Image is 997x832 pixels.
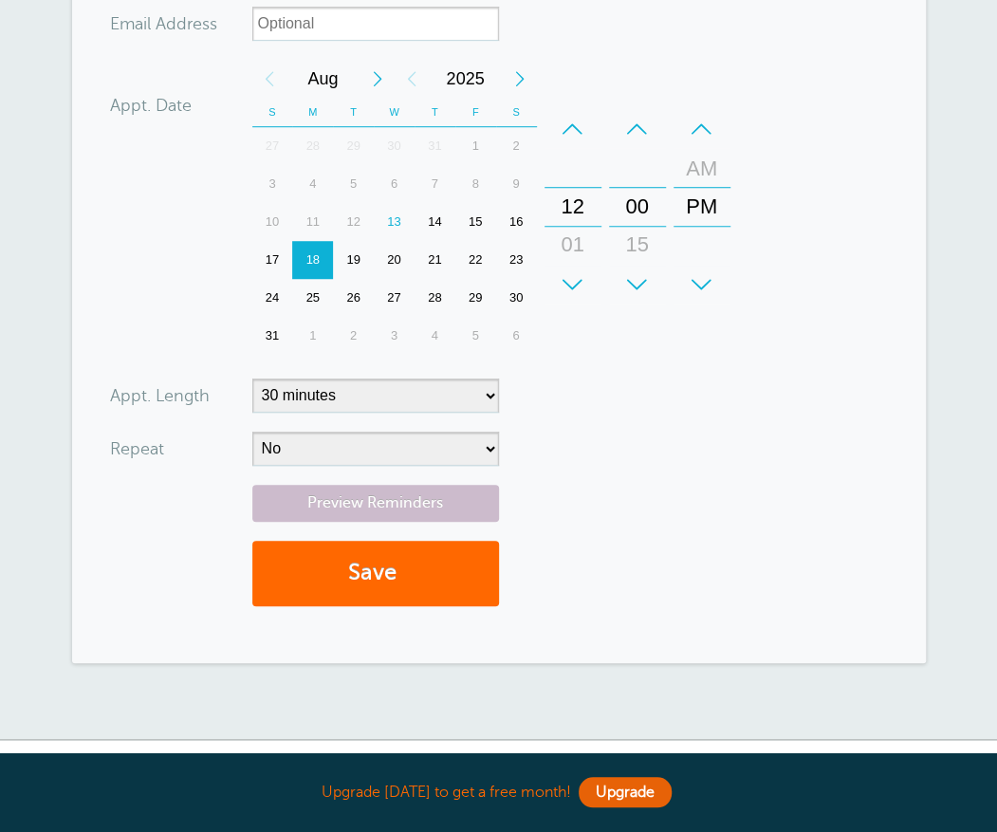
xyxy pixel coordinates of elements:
[110,97,192,114] label: Appt. Date
[455,203,496,241] div: Friday, August 15
[415,98,455,127] th: T
[496,127,537,165] div: 2
[496,203,537,241] div: Saturday, August 16
[455,241,496,279] div: Friday, August 22
[455,279,496,317] div: 29
[252,127,293,165] div: Sunday, July 27
[496,317,537,355] div: 6
[252,485,499,522] a: Preview Reminders
[292,317,333,355] div: 1
[374,203,415,241] div: 13
[415,203,455,241] div: 14
[455,241,496,279] div: 22
[333,203,374,241] div: 12
[333,98,374,127] th: T
[252,541,499,606] button: Save
[292,279,333,317] div: Monday, August 25
[333,241,374,279] div: 19
[415,165,455,203] div: 7
[374,165,415,203] div: Wednesday, August 6
[415,317,455,355] div: Thursday, September 4
[455,127,496,165] div: 1
[333,317,374,355] div: Tuesday, September 2
[455,279,496,317] div: Friday, August 29
[252,165,293,203] div: Sunday, August 3
[292,241,333,279] div: Monday, August 18
[545,110,601,304] div: Hours
[252,241,293,279] div: Sunday, August 17
[252,279,293,317] div: 24
[252,203,293,241] div: Sunday, August 10
[679,188,725,226] div: PM
[455,165,496,203] div: Friday, August 8
[374,317,415,355] div: Wednesday, September 3
[252,203,293,241] div: 10
[455,165,496,203] div: 8
[374,241,415,279] div: 20
[496,317,537,355] div: Saturday, September 6
[455,203,496,241] div: 15
[252,60,286,98] div: Previous Month
[496,241,537,279] div: 23
[415,279,455,317] div: 28
[374,203,415,241] div: Today, Wednesday, August 13
[455,98,496,127] th: F
[110,387,210,404] label: Appt. Length
[615,226,660,264] div: 15
[374,127,415,165] div: Wednesday, July 30
[292,127,333,165] div: Monday, July 28
[252,241,293,279] div: 17
[292,98,333,127] th: M
[292,165,333,203] div: Monday, August 4
[415,127,455,165] div: Thursday, July 31
[496,165,537,203] div: 9
[143,15,187,32] span: il Add
[292,279,333,317] div: 25
[333,127,374,165] div: Tuesday, July 29
[292,165,333,203] div: 4
[415,241,455,279] div: 21
[286,60,360,98] span: August
[72,772,926,813] div: Upgrade [DATE] to get a free month!
[110,15,143,32] span: Ema
[374,317,415,355] div: 3
[496,165,537,203] div: Saturday, August 9
[415,127,455,165] div: 31
[374,165,415,203] div: 6
[496,279,537,317] div: Saturday, August 30
[415,241,455,279] div: Thursday, August 21
[292,241,333,279] div: 18
[374,98,415,127] th: W
[455,317,496,355] div: Friday, September 5
[415,203,455,241] div: Thursday, August 14
[360,60,395,98] div: Next Month
[415,165,455,203] div: Thursday, August 7
[252,165,293,203] div: 3
[615,264,660,302] div: 30
[455,127,496,165] div: Friday, August 1
[333,279,374,317] div: 26
[252,127,293,165] div: 27
[550,226,596,264] div: 01
[496,127,537,165] div: Saturday, August 2
[252,279,293,317] div: Sunday, August 24
[252,317,293,355] div: 31
[609,110,666,304] div: Minutes
[252,98,293,127] th: S
[415,317,455,355] div: 4
[252,7,499,41] input: Optional
[550,264,596,302] div: 02
[333,203,374,241] div: Tuesday, August 12
[415,279,455,317] div: Thursday, August 28
[550,188,596,226] div: 12
[374,127,415,165] div: 30
[110,440,164,457] label: Repeat
[496,241,537,279] div: Saturday, August 23
[333,165,374,203] div: 5
[333,165,374,203] div: Tuesday, August 5
[292,127,333,165] div: 28
[579,777,672,807] a: Upgrade
[395,60,429,98] div: Previous Year
[333,127,374,165] div: 29
[333,241,374,279] div: Tuesday, August 19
